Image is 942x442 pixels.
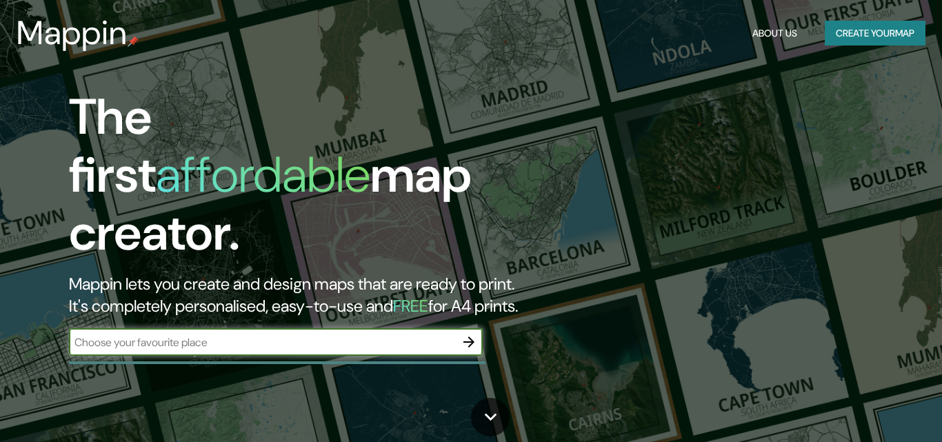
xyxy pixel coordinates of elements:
h2: Mappin lets you create and design maps that are ready to print. It's completely personalised, eas... [69,273,540,317]
h1: The first map creator. [69,88,540,273]
button: About Us [747,21,803,46]
h3: Mappin [17,14,128,52]
h1: affordable [156,143,370,207]
h5: FREE [393,295,428,317]
button: Create yourmap [825,21,925,46]
img: mappin-pin [128,36,139,47]
input: Choose your favourite place [69,334,455,350]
